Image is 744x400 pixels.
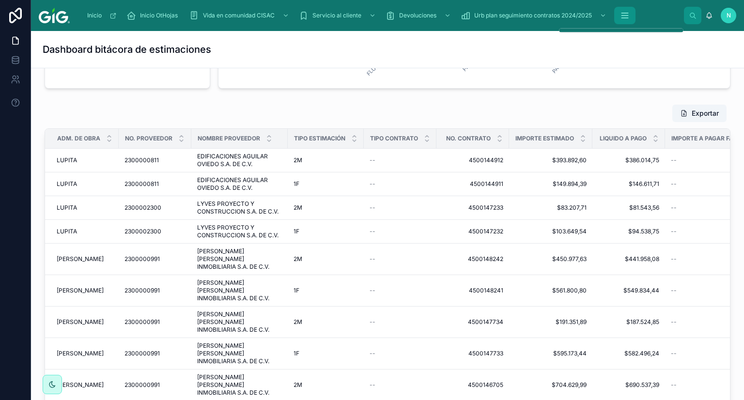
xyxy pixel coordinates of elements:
a: [PERSON_NAME] [57,350,113,357]
a: $595.173,44 [515,350,587,357]
a: 4500147233 [442,204,503,212]
a: LUPITA [57,156,113,164]
a: EDIFICACIONES AGUILAR OVIEDO S.A. DE C.V. [197,176,282,192]
span: -- [370,228,375,235]
span: 2300002300 [124,204,161,212]
span: [PERSON_NAME] [PERSON_NAME] INMOBILIARIA S.A. DE C.V. [197,373,282,397]
a: [PERSON_NAME] [57,318,113,326]
a: $386.014,75 [598,156,659,164]
span: LUPITA [57,156,77,164]
span: $187.524,85 [598,318,659,326]
img: App logo [39,8,70,23]
span: [PERSON_NAME] [PERSON_NAME] INMOBILIARIA S.A. DE C.V. [197,279,282,302]
span: 2M [294,381,302,389]
a: -- [370,318,431,326]
span: 4500146705 [442,381,503,389]
a: Inicio OtHojas [124,7,185,24]
a: 2M [294,204,358,212]
a: LUPITA [57,204,113,212]
a: $704.629,99 [515,381,587,389]
a: $149.894,39 [515,180,587,188]
span: -- [671,204,677,212]
a: 4500144911 [442,180,503,188]
a: EDIFICACIONES AGUILAR OVIEDO S.A. DE C.V. [197,153,282,168]
span: 2300000991 [124,318,160,326]
span: 2M [294,318,302,326]
a: 2300000991 [124,350,186,357]
span: No. PROVEEDOR [125,135,172,142]
a: Servicio al cliente [296,7,381,24]
span: 2300000991 [124,381,160,389]
span: 2300000991 [124,287,160,294]
a: 4500147733 [442,350,503,357]
a: $146.611,71 [598,180,659,188]
a: -- [370,156,431,164]
a: $549.834,44 [598,287,659,294]
a: $582.496,24 [598,350,659,357]
span: 2300000991 [124,350,160,357]
span: -- [370,180,375,188]
a: LYVES PROYECTO Y CONSTRUCCION S.A. DE C.V. [197,200,282,215]
span: LUPITA [57,204,77,212]
span: 2300002300 [124,228,161,235]
a: $561.800,80 [515,287,587,294]
span: -- [370,204,375,212]
span: No. CONTRATO [446,135,491,142]
span: 4500147734 [442,318,503,326]
span: -- [671,381,677,389]
span: N [727,12,731,19]
button: Exportar [672,105,727,122]
a: $94.538,75 [598,228,659,235]
a: [PERSON_NAME] [PERSON_NAME] INMOBILIARIA S.A. DE C.V. [197,342,282,365]
a: -- [370,255,431,263]
span: -- [370,287,375,294]
a: 2M [294,255,358,263]
a: $690.537,39 [598,381,659,389]
a: $450.977,63 [515,255,587,263]
span: Devoluciones [399,12,436,19]
span: TIPO CONTRATO [370,135,418,142]
a: Vida en comunidad CISAC [186,7,294,24]
a: $81.543,56 [598,204,659,212]
a: 4500148241 [442,287,503,294]
a: 2300002300 [124,228,186,235]
span: 1F [294,180,299,188]
span: $393.892,60 [515,156,587,164]
span: TIPO ESTIMACIÓN [294,135,345,142]
a: 2M [294,318,358,326]
span: 2M [294,156,302,164]
a: $103.649,54 [515,228,587,235]
a: $441.958,08 [598,255,659,263]
a: -- [370,381,431,389]
span: -- [671,350,677,357]
a: LUPITA [57,180,113,188]
a: [PERSON_NAME] [PERSON_NAME] INMOBILIARIA S.A. DE C.V. [197,310,282,334]
span: Inicio OtHojas [140,12,178,19]
span: 1F [294,350,299,357]
span: -- [370,156,375,164]
span: Vida en comunidad CISAC [203,12,275,19]
a: 4500148242 [442,255,503,263]
span: NOMBRE PROVEEDOR [198,135,260,142]
a: $191.351,89 [515,318,587,326]
span: 4500147232 [442,228,503,235]
span: LUPITA [57,228,77,235]
span: Urb plan seguimiento contratos 2024/2025 [474,12,592,19]
a: 1F [294,350,358,357]
a: [PERSON_NAME] [57,287,113,294]
a: -- [370,287,431,294]
h1: Dashboard bitácora de estimaciones [43,43,211,56]
a: 2300000811 [124,180,186,188]
a: 2300000991 [124,287,186,294]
